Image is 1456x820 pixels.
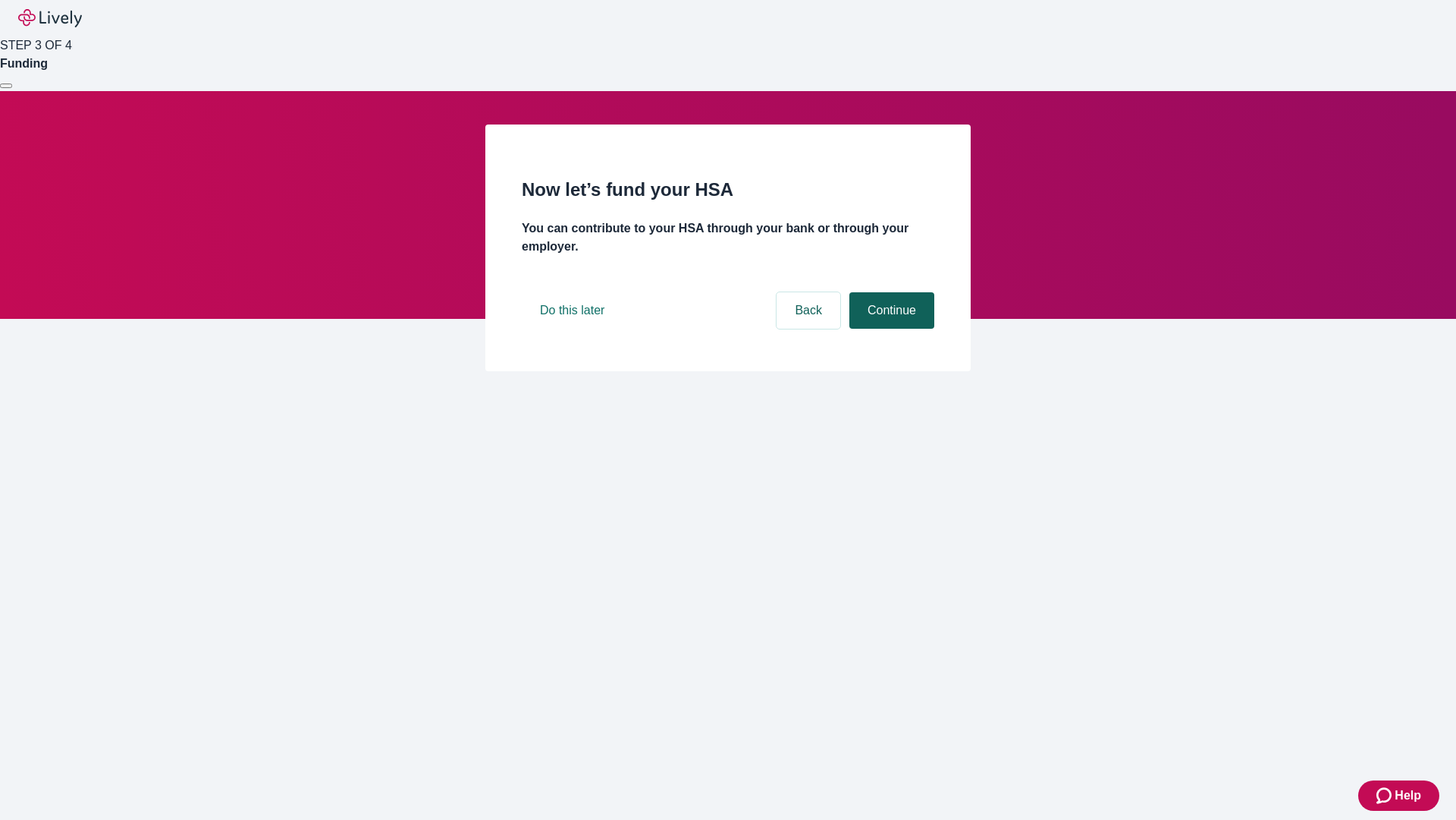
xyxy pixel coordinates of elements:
button: Continue [849,292,934,329]
h2: Now let’s fund your HSA [522,176,934,203]
span: Help [1395,787,1421,805]
button: Do this later [522,292,623,329]
h4: You can contribute to your HSA through your bank or through your employer. [522,219,934,256]
button: Zendesk support iconHelp [1358,781,1439,811]
img: Lively [18,9,82,27]
button: Back [777,292,840,329]
svg: Zendesk support icon [1376,787,1395,805]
